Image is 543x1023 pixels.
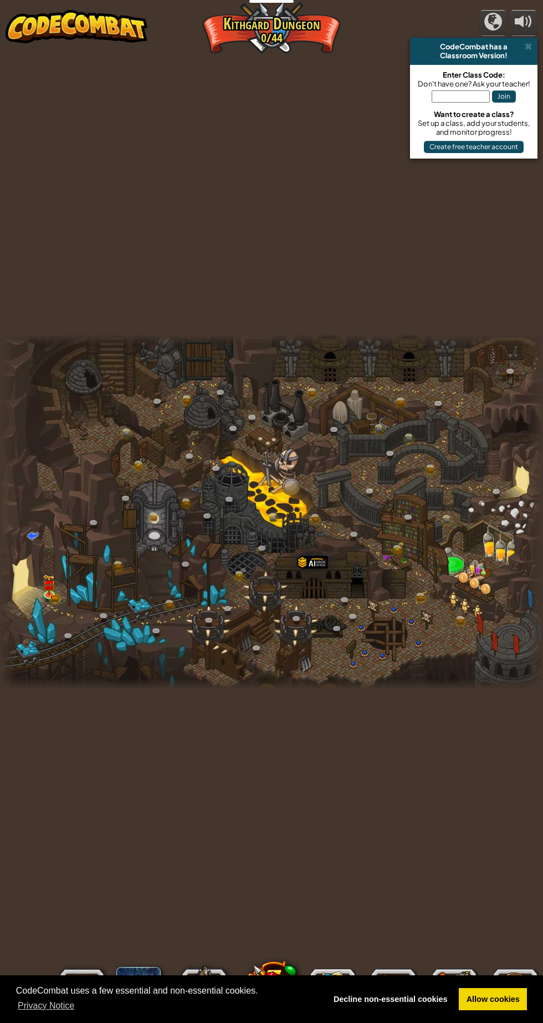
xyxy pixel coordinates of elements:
[424,141,524,153] button: Create free teacher account
[416,79,532,88] div: Don't have one? Ask your teacher!
[416,119,532,136] div: Set up a class, add your students, and monitor progress!
[6,10,147,43] img: CodeCombat - Learn how to code by playing a game
[326,988,455,1010] a: deny cookies
[479,10,507,36] button: Campaigns
[510,10,537,36] button: Adjust volume
[414,51,533,60] div: Classroom Version!
[492,90,516,103] button: Join
[45,582,53,588] img: portrait.png
[416,110,532,119] div: Want to create a class?
[50,596,59,603] img: bronze-chest.png
[16,984,317,1014] span: CodeCombat uses a few essential and non-essential cookies.
[240,568,247,572] img: portrait.png
[416,70,532,79] div: Enter Class Code:
[459,988,527,1010] a: allow cookies
[398,542,404,546] img: portrait.png
[414,42,533,51] div: CodeCombat has a
[16,997,76,1014] a: learn more about cookies
[140,458,146,462] img: portrait.png
[43,574,55,596] img: level-banner-unlock.png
